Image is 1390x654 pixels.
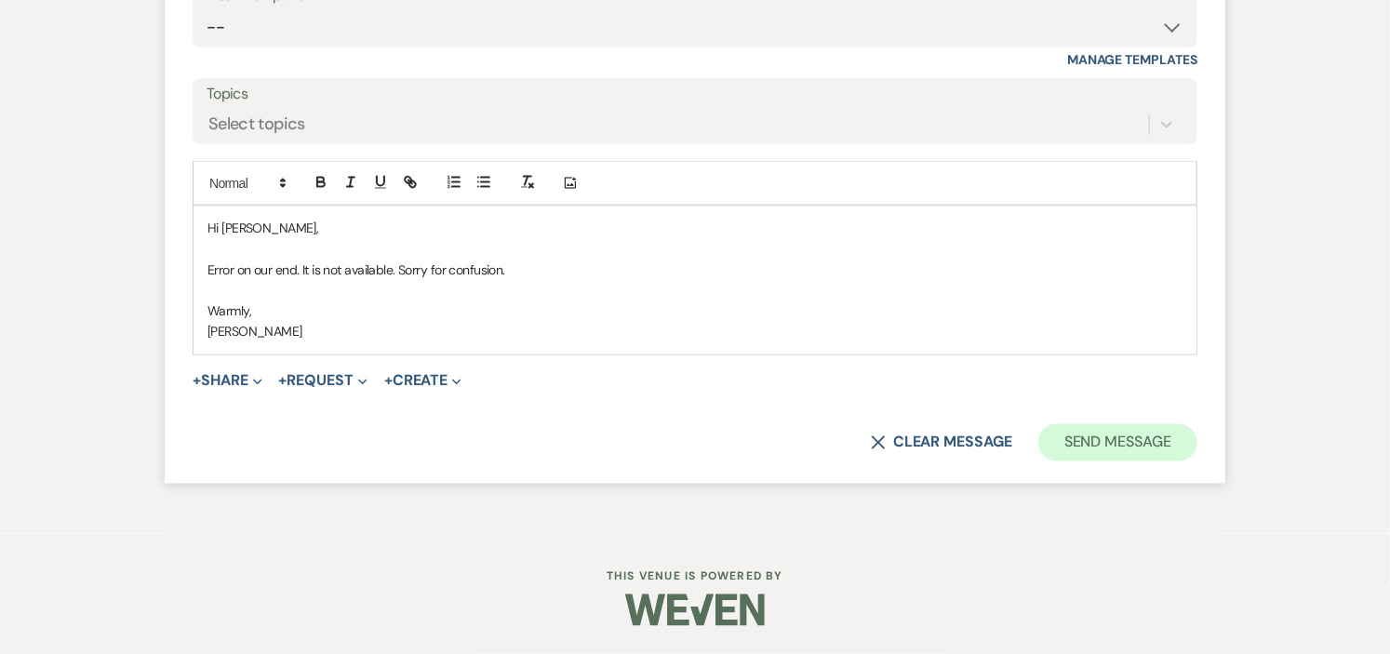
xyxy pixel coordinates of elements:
[384,374,461,389] button: Create
[207,322,1183,342] p: [PERSON_NAME]
[193,374,201,389] span: +
[207,81,1183,108] label: Topics
[207,218,1183,238] p: Hi [PERSON_NAME],
[279,374,368,389] button: Request
[207,260,1183,280] p: Error on our end. It is not available. Sorry for confusion.
[871,435,1012,450] button: Clear message
[208,113,305,138] div: Select topics
[207,301,1183,322] p: Warmly,
[1067,51,1197,68] a: Manage Templates
[193,374,262,389] button: Share
[384,374,393,389] span: +
[625,578,765,643] img: Weven Logo
[1038,424,1197,461] button: Send Message
[279,374,287,389] span: +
